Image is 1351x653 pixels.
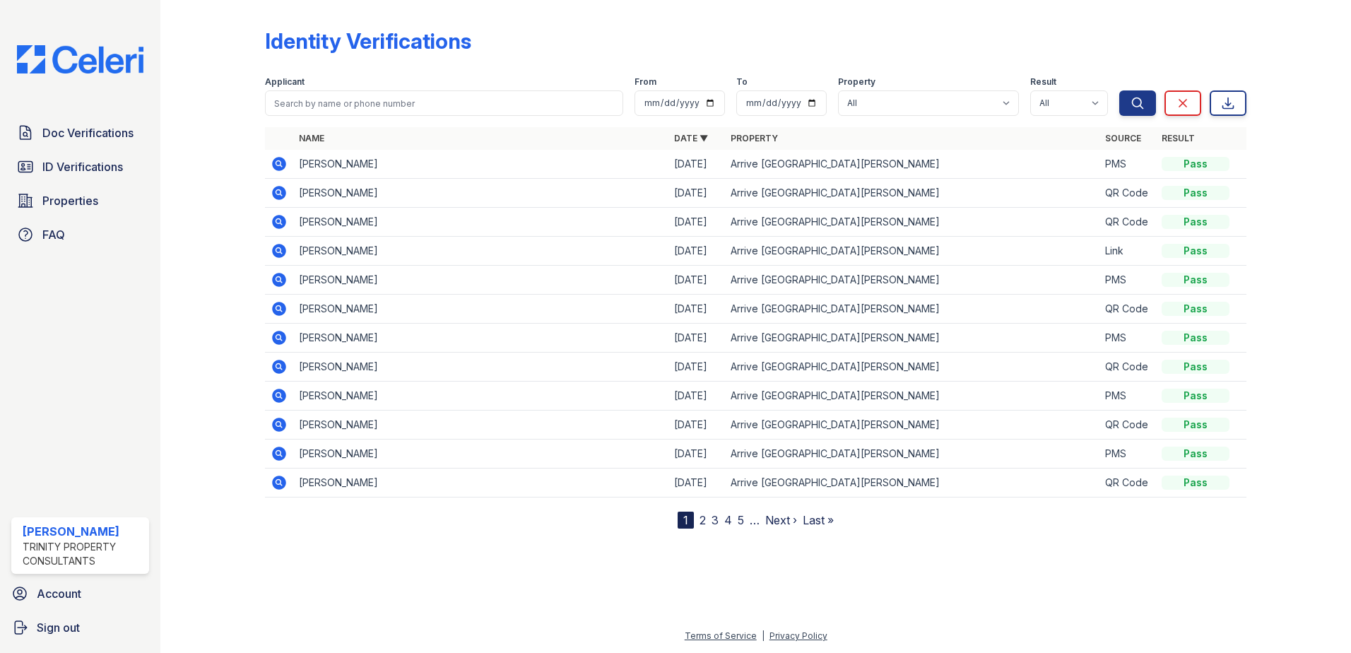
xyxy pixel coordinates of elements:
[668,150,725,179] td: [DATE]
[725,179,1100,208] td: Arrive [GEOGRAPHIC_DATA][PERSON_NAME]
[293,353,668,382] td: [PERSON_NAME]
[668,295,725,324] td: [DATE]
[712,513,719,527] a: 3
[725,440,1100,469] td: Arrive [GEOGRAPHIC_DATA][PERSON_NAME]
[668,411,725,440] td: [DATE]
[293,469,668,498] td: [PERSON_NAME]
[42,124,134,141] span: Doc Verifications
[265,90,623,116] input: Search by name or phone number
[1099,353,1156,382] td: QR Code
[1099,237,1156,266] td: Link
[668,237,725,266] td: [DATE]
[1162,418,1229,432] div: Pass
[1099,411,1156,440] td: QR Code
[635,76,656,88] label: From
[725,469,1100,498] td: Arrive [GEOGRAPHIC_DATA][PERSON_NAME]
[42,192,98,209] span: Properties
[293,150,668,179] td: [PERSON_NAME]
[6,45,155,73] img: CE_Logo_Blue-a8612792a0a2168367f1c8372b55b34899dd931a85d93a1a3d3e32e68fde9ad4.png
[668,266,725,295] td: [DATE]
[738,513,744,527] a: 5
[674,133,708,143] a: Date ▼
[724,513,732,527] a: 4
[265,28,471,54] div: Identity Verifications
[769,630,827,641] a: Privacy Policy
[265,76,305,88] label: Applicant
[1162,133,1195,143] a: Result
[293,208,668,237] td: [PERSON_NAME]
[725,382,1100,411] td: Arrive [GEOGRAPHIC_DATA][PERSON_NAME]
[1162,331,1229,345] div: Pass
[42,226,65,243] span: FAQ
[668,440,725,469] td: [DATE]
[1162,215,1229,229] div: Pass
[6,580,155,608] a: Account
[1162,360,1229,374] div: Pass
[1162,273,1229,287] div: Pass
[1162,447,1229,461] div: Pass
[1162,389,1229,403] div: Pass
[293,179,668,208] td: [PERSON_NAME]
[11,220,149,249] a: FAQ
[750,512,760,529] span: …
[1030,76,1056,88] label: Result
[1099,266,1156,295] td: PMS
[668,469,725,498] td: [DATE]
[37,585,81,602] span: Account
[299,133,324,143] a: Name
[293,266,668,295] td: [PERSON_NAME]
[23,523,143,540] div: [PERSON_NAME]
[668,382,725,411] td: [DATE]
[1162,476,1229,490] div: Pass
[668,353,725,382] td: [DATE]
[838,76,875,88] label: Property
[725,295,1100,324] td: Arrive [GEOGRAPHIC_DATA][PERSON_NAME]
[1162,244,1229,258] div: Pass
[1099,324,1156,353] td: PMS
[293,440,668,469] td: [PERSON_NAME]
[11,119,149,147] a: Doc Verifications
[42,158,123,175] span: ID Verifications
[1099,295,1156,324] td: QR Code
[765,513,797,527] a: Next ›
[1099,382,1156,411] td: PMS
[762,630,765,641] div: |
[1162,157,1229,171] div: Pass
[725,324,1100,353] td: Arrive [GEOGRAPHIC_DATA][PERSON_NAME]
[23,540,143,568] div: Trinity Property Consultants
[678,512,694,529] div: 1
[725,150,1100,179] td: Arrive [GEOGRAPHIC_DATA][PERSON_NAME]
[803,513,834,527] a: Last »
[293,382,668,411] td: [PERSON_NAME]
[11,153,149,181] a: ID Verifications
[668,208,725,237] td: [DATE]
[685,630,757,641] a: Terms of Service
[725,208,1100,237] td: Arrive [GEOGRAPHIC_DATA][PERSON_NAME]
[293,237,668,266] td: [PERSON_NAME]
[1099,150,1156,179] td: PMS
[725,353,1100,382] td: Arrive [GEOGRAPHIC_DATA][PERSON_NAME]
[725,411,1100,440] td: Arrive [GEOGRAPHIC_DATA][PERSON_NAME]
[668,179,725,208] td: [DATE]
[700,513,706,527] a: 2
[37,619,80,636] span: Sign out
[736,76,748,88] label: To
[293,324,668,353] td: [PERSON_NAME]
[731,133,778,143] a: Property
[725,266,1100,295] td: Arrive [GEOGRAPHIC_DATA][PERSON_NAME]
[1099,469,1156,498] td: QR Code
[1099,440,1156,469] td: PMS
[6,613,155,642] a: Sign out
[1105,133,1141,143] a: Source
[725,237,1100,266] td: Arrive [GEOGRAPHIC_DATA][PERSON_NAME]
[668,324,725,353] td: [DATE]
[293,295,668,324] td: [PERSON_NAME]
[1099,179,1156,208] td: QR Code
[1099,208,1156,237] td: QR Code
[1162,186,1229,200] div: Pass
[11,187,149,215] a: Properties
[293,411,668,440] td: [PERSON_NAME]
[1162,302,1229,316] div: Pass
